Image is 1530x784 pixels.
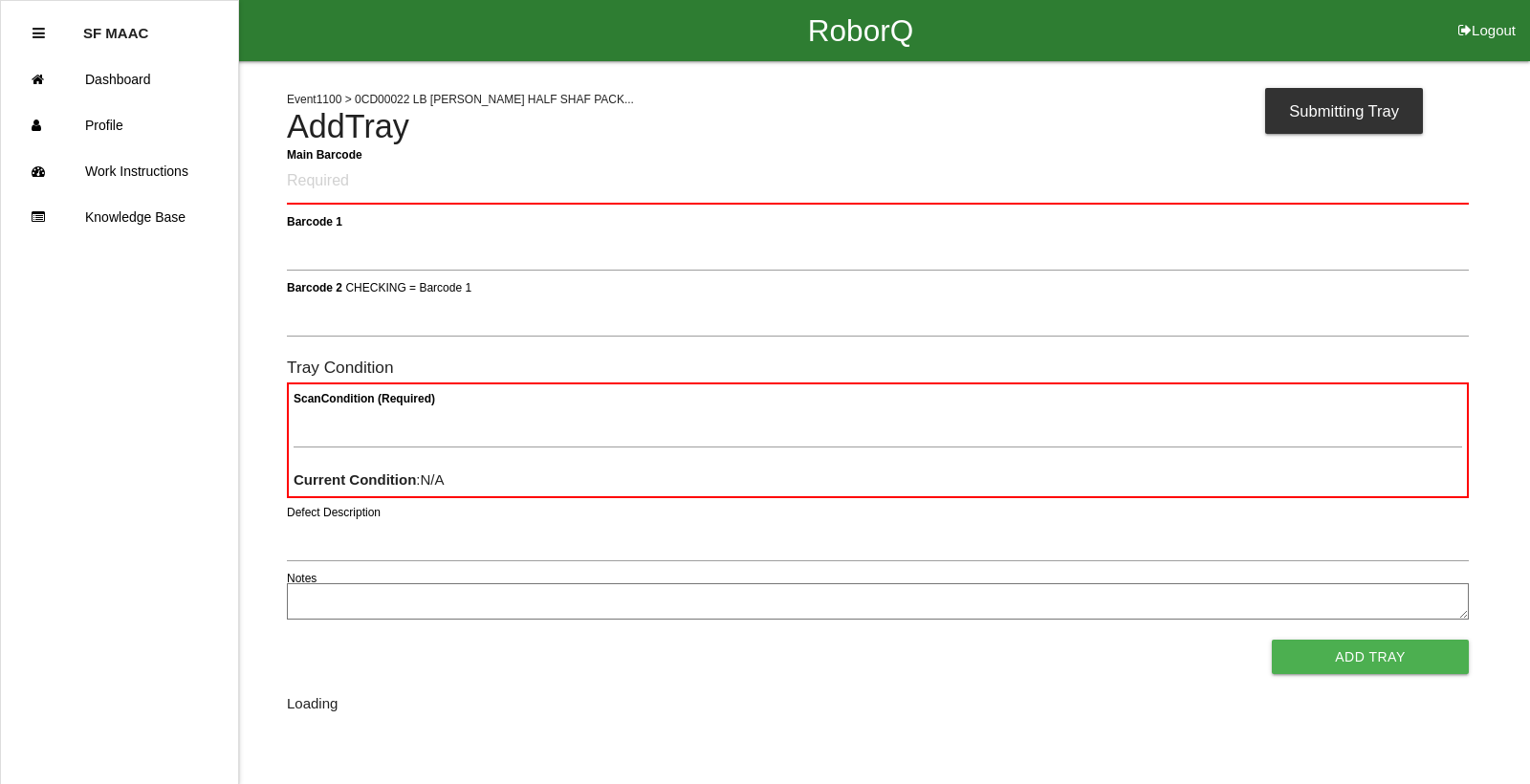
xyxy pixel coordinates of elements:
b: Barcode 2 [287,280,342,294]
b: Barcode 1 [287,214,342,228]
h4: Add Tray [287,109,1469,145]
input: Required [287,160,1469,205]
h6: Tray Condition [287,359,1469,377]
a: Knowledge Base [1,194,238,240]
label: Defect Description [287,504,381,521]
p: SF MAAC [83,11,148,41]
span: : N/A [294,471,445,488]
a: Profile [1,102,238,148]
span: Event 1100 > 0CD00022 LB [PERSON_NAME] HALF SHAF PACK... [287,93,634,106]
b: Current Condition [294,471,416,488]
div: Close [33,11,45,56]
span: CHECKING = Barcode 1 [345,280,471,294]
label: Notes [287,570,317,587]
button: Add Tray [1272,640,1469,674]
div: Loading [287,693,1469,715]
b: Scan Condition (Required) [294,392,435,405]
b: Main Barcode [287,147,362,161]
div: Submitting Tray [1265,88,1423,134]
a: Dashboard [1,56,238,102]
a: Work Instructions [1,148,238,194]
